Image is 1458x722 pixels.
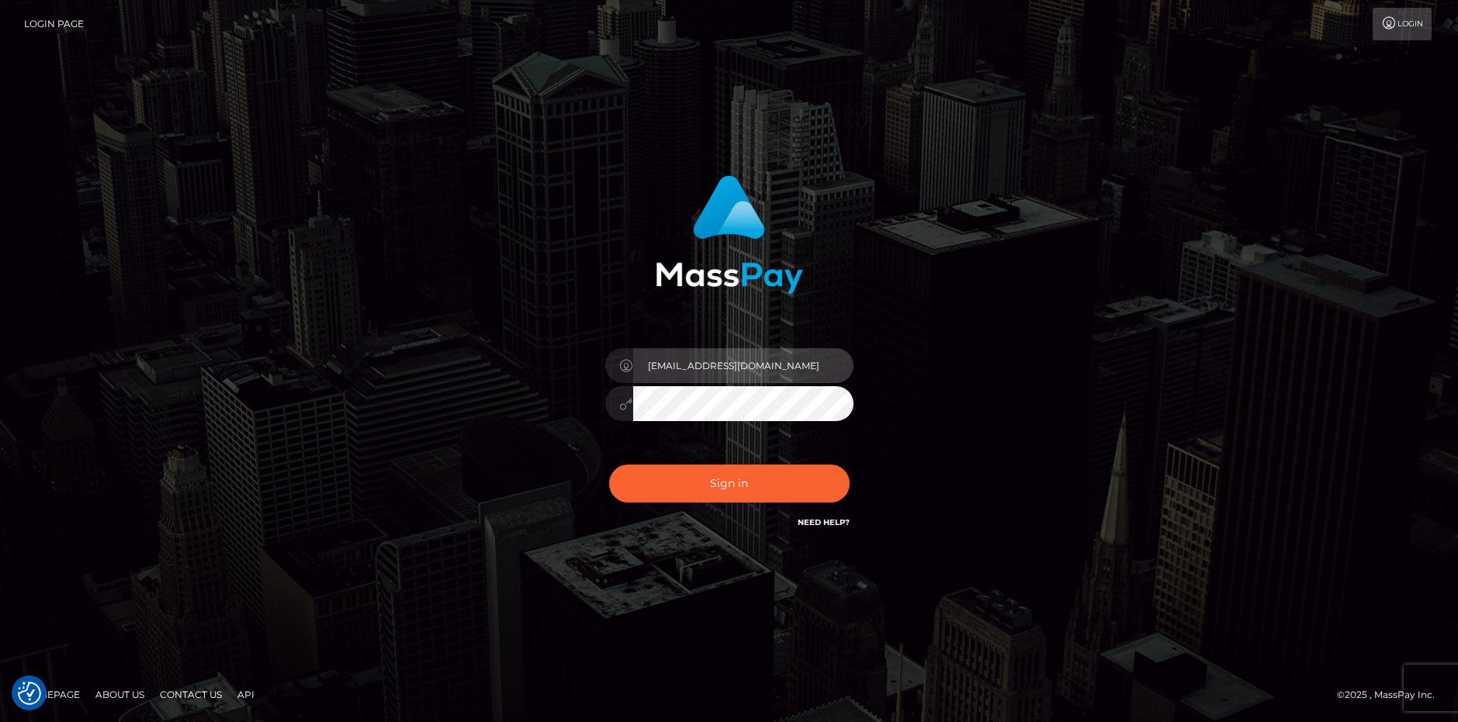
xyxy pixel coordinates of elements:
[24,8,84,40] a: Login Page
[17,682,86,706] a: Homepage
[89,682,151,706] a: About Us
[633,348,854,383] input: Username...
[1337,686,1446,703] div: © 2025 , MassPay Inc.
[154,682,228,706] a: Contact Us
[231,682,261,706] a: API
[609,465,850,503] button: Sign in
[18,682,41,705] button: Consent Preferences
[656,175,803,294] img: MassPay Login
[18,682,41,705] img: Revisit consent button
[1373,8,1432,40] a: Login
[798,517,850,527] a: Need Help?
